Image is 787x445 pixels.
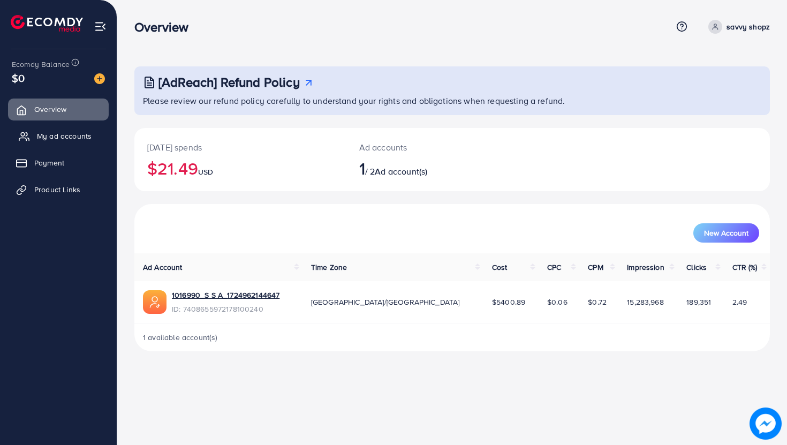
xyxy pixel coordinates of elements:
[158,74,300,90] h3: [AdReach] Refund Policy
[547,262,561,273] span: CPC
[686,262,707,273] span: Clicks
[143,290,167,314] img: ic-ads-acc.e4c84228.svg
[8,179,109,200] a: Product Links
[492,297,525,307] span: $5400.89
[732,297,747,307] span: 2.49
[94,73,105,84] img: image
[686,297,711,307] span: 189,351
[143,332,218,343] span: 1 available account(s)
[311,297,460,307] span: [GEOGRAPHIC_DATA]/[GEOGRAPHIC_DATA]
[198,167,213,177] span: USD
[34,157,64,168] span: Payment
[143,262,183,273] span: Ad Account
[37,131,92,141] span: My ad accounts
[12,70,25,86] span: $0
[547,297,567,307] span: $0.06
[359,156,365,180] span: 1
[147,141,334,154] p: [DATE] spends
[492,262,508,273] span: Cost
[727,20,770,33] p: savvy shopz
[134,19,197,35] h3: Overview
[704,20,770,34] a: savvy shopz
[588,297,607,307] span: $0.72
[311,262,347,273] span: Time Zone
[8,152,109,174] a: Payment
[627,297,664,307] span: 15,283,968
[94,20,107,33] img: menu
[627,262,664,273] span: Impression
[359,158,493,178] h2: / 2
[588,262,603,273] span: CPM
[704,229,748,237] span: New Account
[143,94,763,107] p: Please review our refund policy carefully to understand your rights and obligations when requesti...
[8,99,109,120] a: Overview
[172,304,279,314] span: ID: 7408655972178100240
[34,104,66,115] span: Overview
[34,184,80,195] span: Product Links
[172,290,279,300] a: 1016990_S S A_1724962144647
[147,158,334,178] h2: $21.49
[12,59,70,70] span: Ecomdy Balance
[732,262,758,273] span: CTR (%)
[8,125,109,147] a: My ad accounts
[11,15,83,32] img: logo
[750,408,782,440] img: image
[359,141,493,154] p: Ad accounts
[375,165,427,177] span: Ad account(s)
[693,223,759,243] button: New Account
